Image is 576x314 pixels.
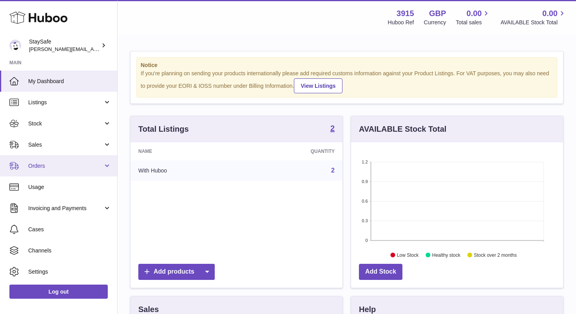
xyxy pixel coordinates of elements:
[456,19,491,26] span: Total sales
[28,78,111,85] span: My Dashboard
[138,264,215,280] a: Add products
[397,252,419,258] text: Low Stock
[242,142,342,160] th: Quantity
[28,183,111,191] span: Usage
[388,19,414,26] div: Huboo Ref
[130,160,242,181] td: With Huboo
[28,99,103,106] span: Listings
[141,62,553,69] strong: Notice
[424,19,446,26] div: Currency
[365,238,368,243] text: 0
[330,124,335,134] a: 2
[359,124,446,134] h3: AVAILABLE Stock Total
[474,252,516,258] text: Stock over 2 months
[28,226,111,233] span: Cases
[330,124,335,132] strong: 2
[500,8,567,26] a: 0.00 AVAILABLE Stock Total
[362,160,368,164] text: 1.2
[362,179,368,184] text: 0.9
[362,218,368,223] text: 0.3
[294,78,342,93] a: View Listings
[542,8,558,19] span: 0.00
[28,141,103,149] span: Sales
[28,268,111,276] span: Settings
[9,40,21,51] img: roger.williams@ecoonline.com
[500,19,567,26] span: AVAILABLE Stock Total
[130,142,242,160] th: Name
[429,8,446,19] strong: GBP
[331,167,335,174] a: 2
[141,70,553,93] div: If you're planning on sending your products internationally please add required customs informati...
[28,247,111,254] span: Channels
[28,120,103,127] span: Stock
[29,46,199,52] span: [PERSON_NAME][EMAIL_ADDRESS][PERSON_NAME][DOMAIN_NAME]
[362,199,368,203] text: 0.6
[467,8,482,19] span: 0.00
[28,162,103,170] span: Orders
[359,264,402,280] a: Add Stock
[397,8,414,19] strong: 3915
[432,252,461,258] text: Healthy stock
[28,205,103,212] span: Invoicing and Payments
[138,124,189,134] h3: Total Listings
[9,285,108,299] a: Log out
[29,38,100,53] div: StaySafe
[456,8,491,26] a: 0.00 Total sales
